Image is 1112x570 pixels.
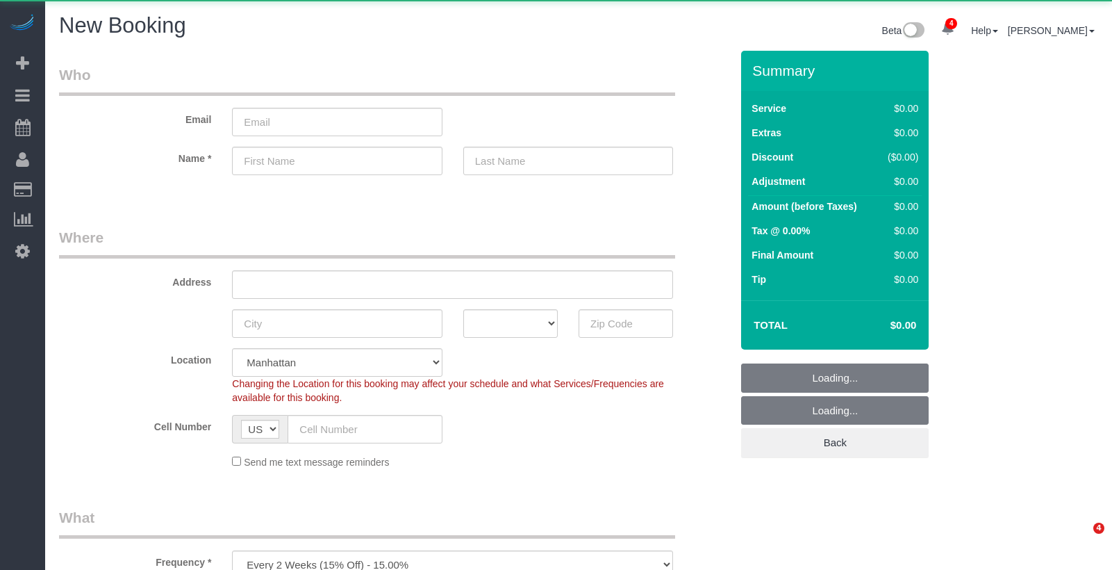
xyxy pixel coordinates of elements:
[881,126,918,140] div: $0.00
[1093,523,1104,534] span: 4
[754,319,788,331] strong: Total
[881,248,918,262] div: $0.00
[288,415,442,443] input: Cell Number
[59,507,675,539] legend: What
[1008,25,1095,36] a: [PERSON_NAME]
[752,199,856,213] label: Amount (before Taxes)
[8,14,36,33] img: Automaid Logo
[49,108,222,127] label: Email
[902,22,924,40] img: New interface
[881,101,918,115] div: $0.00
[752,126,781,140] label: Extras
[752,150,793,164] label: Discount
[752,224,810,238] label: Tax @ 0.00%
[752,272,766,286] label: Tip
[49,415,222,434] label: Cell Number
[59,13,186,38] span: New Booking
[579,309,673,338] input: Zip Code
[752,101,786,115] label: Service
[882,25,925,36] a: Beta
[59,65,675,96] legend: Who
[881,174,918,188] div: $0.00
[232,309,442,338] input: City
[232,108,442,136] input: Email
[881,272,918,286] div: $0.00
[49,147,222,165] label: Name *
[881,199,918,213] div: $0.00
[232,147,442,175] input: First Name
[849,320,916,332] h4: $0.00
[945,18,957,29] span: 4
[463,147,673,175] input: Last Name
[881,224,918,238] div: $0.00
[59,227,675,259] legend: Where
[752,63,922,79] h3: Summary
[881,150,918,164] div: ($0.00)
[49,348,222,367] label: Location
[49,270,222,289] label: Address
[232,378,664,403] span: Changing the Location for this booking may affect your schedule and what Services/Frequencies are...
[752,248,813,262] label: Final Amount
[741,428,929,457] a: Back
[1065,523,1098,556] iframe: Intercom live chat
[752,174,805,188] label: Adjustment
[49,551,222,569] label: Frequency *
[244,457,389,468] span: Send me text message reminders
[934,14,961,44] a: 4
[971,25,998,36] a: Help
